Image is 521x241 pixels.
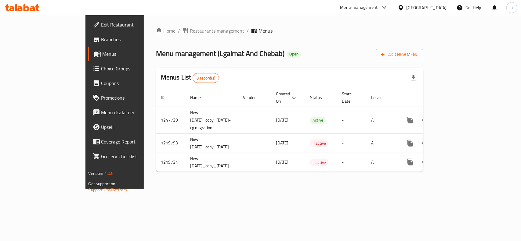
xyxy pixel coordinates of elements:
span: [DATE] [276,139,288,147]
button: more [403,155,418,169]
th: Actions [398,88,466,107]
a: Grocery Checklist [88,149,172,164]
span: Locale [371,94,391,101]
span: Add New Menu [381,51,418,58]
span: Active [310,117,326,124]
span: Status [310,94,330,101]
span: Get support on: [89,180,117,188]
a: Coupons [88,76,172,90]
span: Inactive [310,159,328,166]
table: enhanced table [156,88,466,172]
span: Version: [89,169,103,177]
td: All [367,153,398,172]
td: - [337,107,367,133]
span: Menus [259,27,273,34]
span: 3 record(s) [193,75,219,81]
span: Choice Groups [101,65,168,72]
button: Add New Menu [376,49,423,60]
span: Grocery Checklist [101,153,168,160]
span: 1.0.0 [104,169,114,177]
button: more [403,136,418,151]
div: Total records count [193,73,219,83]
span: Upsell [101,123,168,131]
div: Open [287,51,301,58]
a: Promotions [88,90,172,105]
span: [DATE] [276,116,288,124]
a: Coverage Report [88,134,172,149]
span: Branches [101,36,168,43]
span: Menu disclaimer [101,109,168,116]
a: Restaurants management [183,27,244,34]
span: Inactive [310,140,328,147]
a: Upsell [88,120,172,134]
a: Edit Restaurant [88,17,172,32]
button: Change Status [418,136,432,151]
span: Created On [276,90,298,105]
td: - [337,153,367,172]
td: - [337,133,367,153]
span: Name [190,94,209,101]
div: [GEOGRAPHIC_DATA] [407,4,447,11]
h2: Menus List [161,73,219,83]
span: Edit Restaurant [101,21,168,28]
td: All [367,133,398,153]
button: Change Status [418,113,432,127]
a: Support.OpsPlatform [89,186,127,194]
td: New [DATE]_copy_[DATE] [185,133,238,153]
li: / [178,27,180,34]
span: Coverage Report [101,138,168,145]
span: Promotions [101,94,168,101]
span: Open [287,51,301,57]
span: Menus [103,50,168,58]
a: Menus [88,47,172,61]
a: Choice Groups [88,61,172,76]
a: Menu disclaimer [88,105,172,120]
span: a [511,4,513,11]
span: Restaurants management [190,27,244,34]
a: Branches [88,32,172,47]
span: Vendor [243,94,264,101]
nav: breadcrumb [156,27,424,34]
div: Menu-management [340,4,378,11]
td: New [DATE]_copy_[DATE]-cg migration [185,107,238,133]
td: All [367,107,398,133]
span: Menu management ( Lgaimat And Chebab ) [156,47,284,60]
li: / [247,27,249,34]
span: Start Date [342,90,359,105]
button: Change Status [418,155,432,169]
div: Export file [406,71,421,85]
td: New [DATE]_copy_[DATE] [185,153,238,172]
button: more [403,113,418,127]
span: Coupons [101,80,168,87]
span: [DATE] [276,158,288,166]
span: ID [161,94,172,101]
